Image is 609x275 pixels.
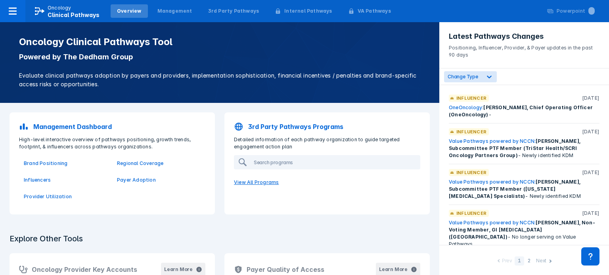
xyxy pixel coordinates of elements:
div: Overview [117,8,142,15]
span: [PERSON_NAME], Subcommittee PTF Member (TriStar Health/SCRI Oncology Partners Group) [449,138,580,158]
div: Internal Pathways [284,8,332,15]
span: [PERSON_NAME], Chief Operating Officer (OneOncology) [449,104,593,118]
div: Learn More [379,266,408,273]
h2: Oncology Provider Key Accounts [32,265,137,274]
h2: Payer Quality of Access [247,265,324,274]
div: Powerpoint [557,8,595,15]
div: Management [157,8,192,15]
p: Detailed information of each pathway organization to guide targeted engagement action plan [229,136,425,150]
a: Influencers [24,176,107,184]
a: Payer Adoption [117,176,201,184]
div: Prev [502,257,512,266]
p: Influencer [456,169,486,176]
p: Influencer [456,210,486,217]
div: - Newly identified KDM [449,138,599,159]
a: Value Pathways powered by NCCN: [449,138,536,144]
div: - [449,104,599,118]
h3: Latest Pathways Changes [449,32,599,41]
a: Provider Utilization [24,193,107,200]
p: Positioning, Influencer, Provider, & Payer updates in the past 90 days [449,41,599,59]
p: [DATE] [582,169,599,176]
div: Contact Support [581,247,599,266]
div: - No longer serving on Value Pathways [449,219,599,248]
p: 3rd Party Pathways Programs [248,122,343,131]
span: [PERSON_NAME], Non-Voting Member, GI [MEDICAL_DATA] ([GEOGRAPHIC_DATA]) [449,220,596,240]
div: Next [536,257,546,266]
a: View All Programs [229,174,425,191]
div: - Newly identified KDM [449,178,599,200]
div: 1 [515,256,524,266]
input: Search programs [251,156,419,169]
a: Regional Coverage [117,160,201,167]
div: 3rd Party Pathways [208,8,259,15]
a: 3rd Party Pathways Programs [229,117,425,136]
p: [DATE] [582,128,599,135]
span: [PERSON_NAME], Subcommittee PTF Member ([US_STATE] [MEDICAL_DATA] Specialists) [449,179,580,199]
div: VA Pathways [358,8,391,15]
a: Value Pathways powered by NCCN: [449,179,536,185]
p: High-level interactive overview of pathways positioning, growth trends, footprint, & influencers ... [14,136,210,150]
p: Management Dashboard [33,122,112,131]
p: Oncology [48,4,71,11]
h3: Explore Other Tools [5,229,88,248]
a: Value Pathways powered by NCCN: [449,220,536,226]
span: Clinical Pathways [48,11,100,18]
p: [DATE] [582,210,599,217]
p: Powered by The Dedham Group [19,52,420,62]
div: Learn More [164,266,193,273]
a: 3rd Party Pathways [202,4,266,18]
a: Management Dashboard [14,117,210,136]
span: Change Type [448,74,478,80]
div: 2 [524,256,534,266]
a: Overview [111,4,148,18]
a: OneOncology: [449,104,483,110]
p: Influencer [456,95,486,102]
p: Influencer [456,128,486,135]
a: Brand Positioning [24,160,107,167]
a: Management [151,4,199,18]
p: [DATE] [582,95,599,102]
h1: Oncology Clinical Pathways Tool [19,36,420,47]
p: Evaluate clinical pathways adoption by payers and providers, implementation sophistication, finan... [19,71,420,89]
